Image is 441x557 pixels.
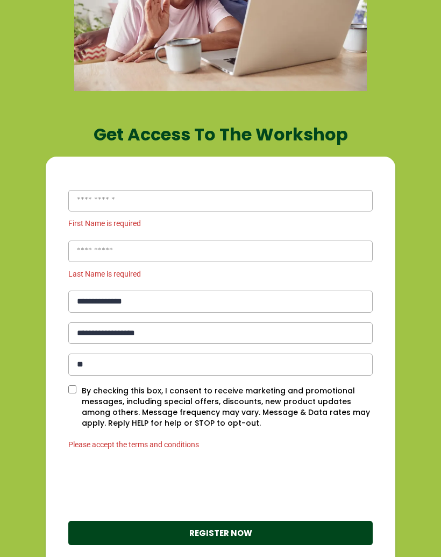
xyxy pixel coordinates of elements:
div: First Name is required [68,217,373,230]
strong: REGISTER NOW [189,527,252,539]
p: By checking this box, I consent to receive marketing and promotional messages, including special ... [82,385,373,428]
iframe: reCAPTCHA [68,461,232,503]
button: REGISTER NOW [68,521,373,545]
div: Please accept the terms and conditions [68,438,373,452]
div: Last Name is required [68,267,373,281]
h1: Get Access To The Workshop [3,123,438,146]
